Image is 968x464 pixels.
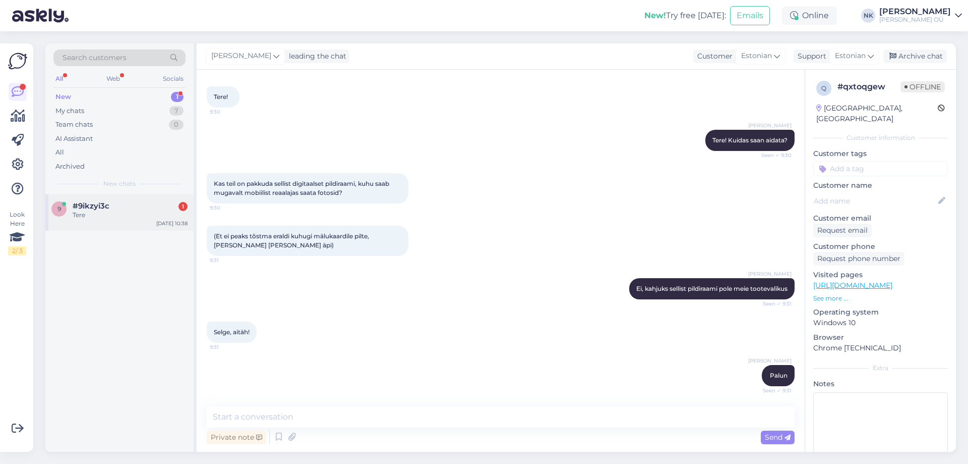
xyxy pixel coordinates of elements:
span: New chats [103,179,136,188]
div: [PERSON_NAME] OÜ [879,16,951,24]
p: Browser [813,332,948,343]
span: Tere! Kuidas saan aidata? [712,136,788,144]
div: 7 [169,106,184,116]
span: Kas teil on pakkuda sellist digitaalset pildiraami, kuhu saab mugavalt mobiilist reaalajas saata ... [214,180,391,196]
span: [PERSON_NAME] [748,270,792,278]
span: Seen ✓ 9:30 [754,151,792,159]
div: Archived [55,162,85,172]
img: Askly Logo [8,51,27,71]
div: [DATE] 10:38 [156,220,188,227]
div: 1 [171,92,184,102]
div: Private note [207,431,266,444]
input: Add name [814,195,936,207]
div: # qxtoqgew [837,81,900,93]
div: Try free [DATE]: [644,10,726,22]
span: Tere! [214,93,228,100]
span: [PERSON_NAME] [211,50,271,62]
div: [GEOGRAPHIC_DATA], [GEOGRAPHIC_DATA] [816,103,938,124]
div: Support [794,51,826,62]
p: Customer name [813,180,948,191]
span: Estonian [741,50,772,62]
p: Customer tags [813,148,948,159]
div: AI Assistant [55,134,93,144]
b: New! [644,11,666,20]
div: New [55,92,71,102]
span: Seen ✓ 9:31 [754,387,792,394]
p: Customer phone [813,241,948,252]
div: My chats [55,106,84,116]
span: Estonian [835,50,866,62]
a: [URL][DOMAIN_NAME] [813,281,892,290]
span: Offline [900,81,945,92]
div: Customer [693,51,733,62]
span: Seen ✓ 9:31 [754,300,792,307]
p: Customer email [813,213,948,224]
div: Look Here [8,210,26,255]
div: Online [782,7,837,25]
div: Tere [73,211,188,220]
div: 0 [169,120,184,130]
span: [PERSON_NAME] [748,122,792,129]
div: NK [861,9,875,23]
div: 2 / 3 [8,246,26,255]
span: (Et ei peaks tõstma eraldi kuhugi mälukaardile pilte, [PERSON_NAME] [PERSON_NAME] äpi) [214,232,371,249]
span: Ei, kahjuks sellist pildiraami pole meie tootevalikus [636,285,788,292]
span: 9:31 [210,343,248,351]
span: 9 [57,205,61,213]
div: leading the chat [285,51,346,62]
span: Search customers [63,53,127,63]
input: Add a tag [813,161,948,176]
div: [PERSON_NAME] [879,8,951,16]
span: 9:30 [210,204,248,212]
span: 9:31 [210,256,248,264]
div: 1 [178,202,188,211]
span: [PERSON_NAME] [748,357,792,365]
div: Team chats [55,120,93,130]
div: Web [104,72,122,85]
span: #9ikzyi3c [73,201,109,211]
div: All [55,147,64,158]
p: Visited pages [813,270,948,280]
button: Emails [730,6,770,25]
p: Notes [813,379,948,389]
div: Extra [813,364,948,373]
span: Send [765,433,791,442]
div: Socials [161,72,186,85]
span: q [821,84,826,92]
p: Operating system [813,307,948,318]
div: All [53,72,65,85]
a: [PERSON_NAME][PERSON_NAME] OÜ [879,8,962,24]
div: Archive chat [883,49,947,63]
p: Windows 10 [813,318,948,328]
p: See more ... [813,294,948,303]
span: Palun [770,372,788,379]
div: Request email [813,224,872,237]
span: 9:30 [210,108,248,116]
div: Request phone number [813,252,904,266]
span: Selge, aitäh! [214,328,250,336]
div: Customer information [813,133,948,142]
p: Chrome [TECHNICAL_ID] [813,343,948,353]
